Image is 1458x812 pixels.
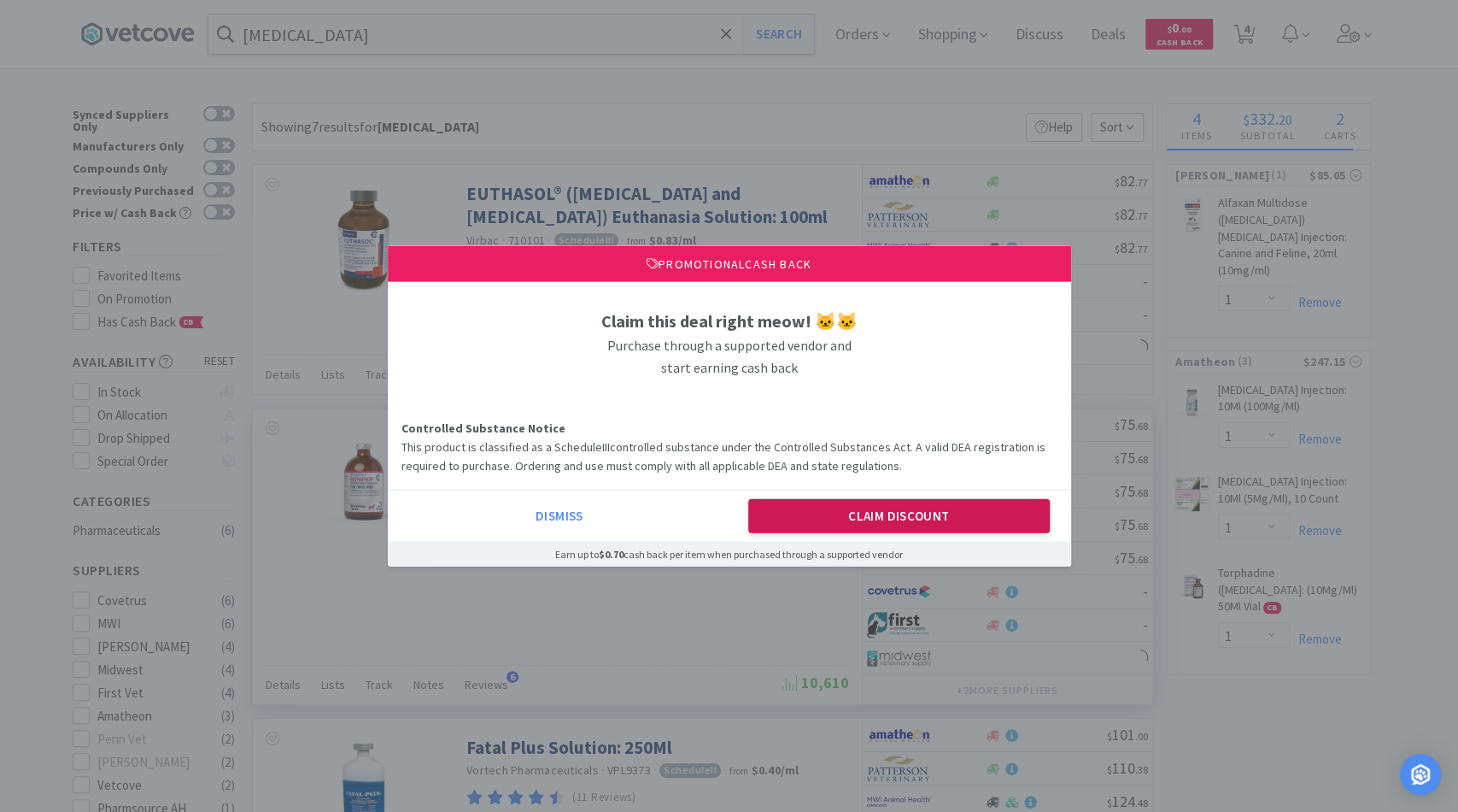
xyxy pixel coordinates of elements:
div: Promotional Cash Back [388,246,1071,282]
h4: Controlled Substance Notice [401,418,1057,437]
span: $0.70 [599,547,624,560]
h1: Claim this deal right meow! 🐱🐱 [601,308,858,335]
div: Earn up to cash back per item when purchased through a supported vendor [388,541,1071,566]
button: Claim Discount [748,498,1050,533]
button: Dismiss [409,498,711,533]
h3: Purchase through a supported vendor and start earning cash back [601,335,858,379]
div: Open Intercom Messenger [1400,754,1441,795]
p: This product is classified as a Schedule III controlled substance under the Controlled Substances... [401,438,1057,476]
